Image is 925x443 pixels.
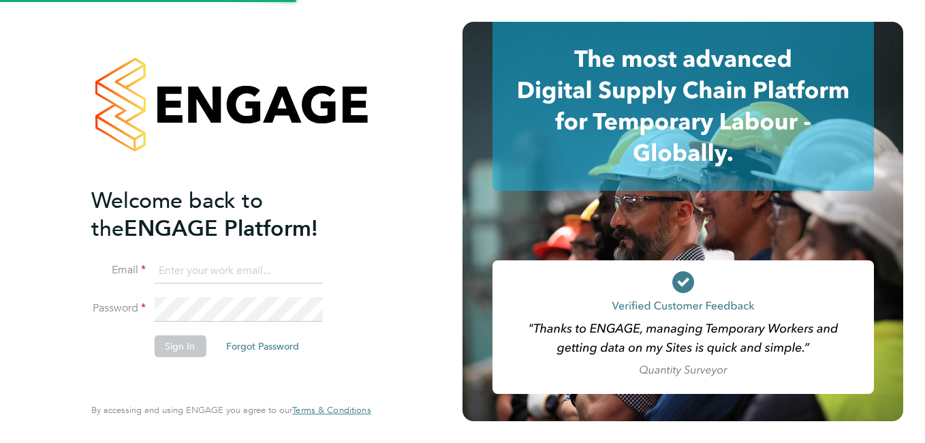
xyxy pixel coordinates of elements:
button: Sign In [154,335,206,357]
label: Email [91,263,146,277]
span: Welcome back to the [91,187,263,242]
button: Forgot Password [215,335,310,357]
label: Password [91,301,146,316]
span: By accessing and using ENGAGE you agree to our [91,404,371,416]
h2: ENGAGE Platform! [91,187,357,243]
input: Enter your work email... [154,259,322,284]
a: Terms & Conditions [292,405,371,416]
